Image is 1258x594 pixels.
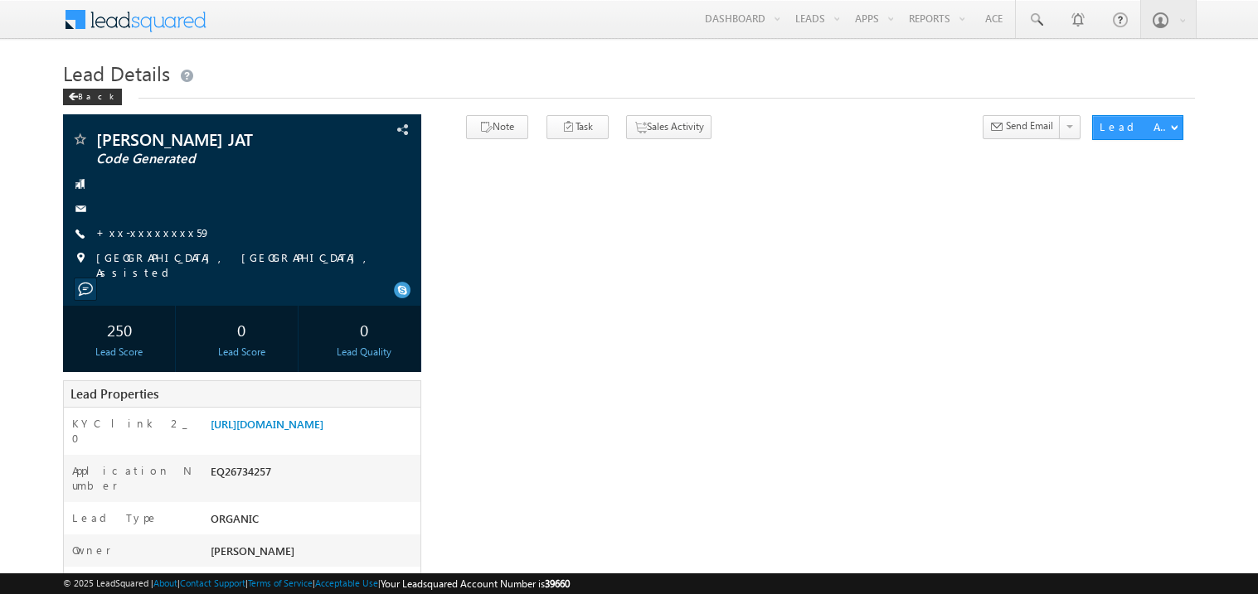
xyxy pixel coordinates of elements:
[1006,118,1053,133] span: Send Email
[189,345,294,360] div: Lead Score
[1092,115,1183,140] button: Lead Actions
[96,250,386,280] span: [GEOGRAPHIC_DATA], [GEOGRAPHIC_DATA], Assisted
[626,115,712,139] button: Sales Activity
[72,510,158,525] label: Lead Type
[315,577,378,588] a: Acceptable Use
[381,577,570,590] span: Your Leadsquared Account Number is
[63,576,570,592] span: © 2025 LeadSquared | | | | |
[96,225,211,239] a: +xx-xxxxxxxx59
[72,463,193,493] label: Application Number
[545,577,570,590] span: 39660
[67,345,172,360] div: Lead Score
[546,115,609,139] button: Task
[211,417,323,431] a: [URL][DOMAIN_NAME]
[206,463,420,486] div: EQ26734257
[96,131,318,147] span: [PERSON_NAME] JAT
[211,543,294,558] span: [PERSON_NAME]
[312,314,416,345] div: 0
[206,510,420,534] div: ORGANIC
[70,385,158,402] span: Lead Properties
[189,314,294,345] div: 0
[1100,119,1170,134] div: Lead Actions
[67,314,172,345] div: 250
[983,115,1061,139] button: Send Email
[72,543,111,558] label: Owner
[248,577,313,588] a: Terms of Service
[72,416,193,446] label: KYC link 2_0
[63,88,130,102] a: Back
[180,577,245,588] a: Contact Support
[63,89,122,105] div: Back
[96,151,318,167] span: Code Generated
[63,60,170,86] span: Lead Details
[312,345,416,360] div: Lead Quality
[466,115,528,139] button: Note
[153,577,177,588] a: About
